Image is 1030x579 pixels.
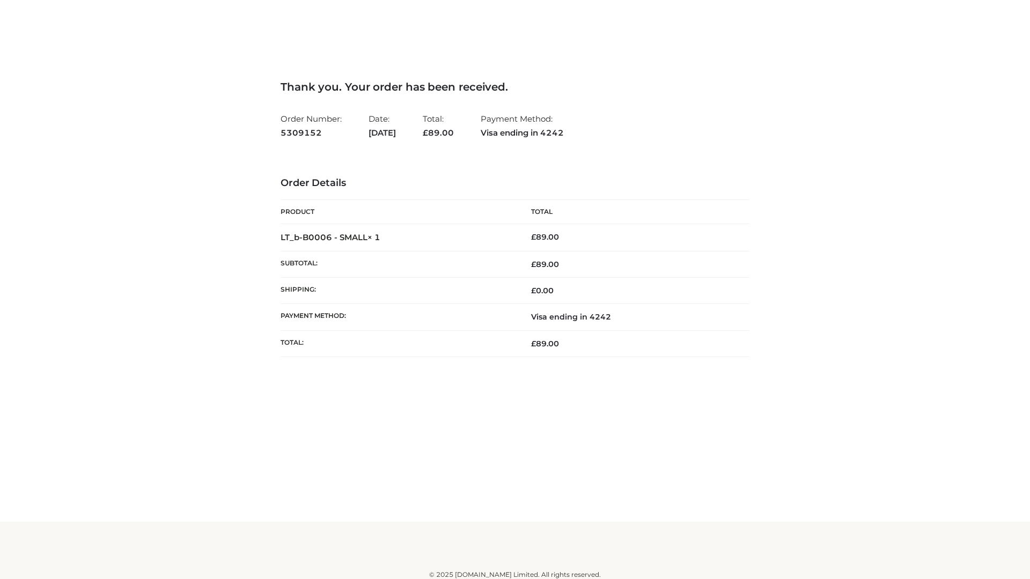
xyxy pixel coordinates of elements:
span: £ [423,128,428,138]
li: Total: [423,109,454,142]
span: 89.00 [531,339,559,348]
th: Product [281,200,515,224]
bdi: 89.00 [531,232,559,242]
span: 89.00 [423,128,454,138]
span: £ [531,232,536,242]
th: Subtotal: [281,251,515,277]
th: Shipping: [281,278,515,304]
strong: × 1 [367,232,380,242]
span: £ [531,339,536,348]
bdi: 0.00 [531,286,554,295]
strong: 5309152 [281,126,342,140]
span: 89.00 [531,259,559,269]
strong: Visa ending in 4242 [481,126,564,140]
li: Payment Method: [481,109,564,142]
span: £ [531,286,536,295]
li: Date: [369,109,396,142]
th: Total: [281,330,515,357]
th: Total [515,200,749,224]
strong: LT_b-B0006 - SMALL [281,232,380,242]
td: Visa ending in 4242 [515,304,749,330]
span: £ [531,259,536,269]
h3: Thank you. Your order has been received. [281,80,749,93]
th: Payment method: [281,304,515,330]
h3: Order Details [281,177,749,189]
strong: [DATE] [369,126,396,140]
li: Order Number: [281,109,342,142]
